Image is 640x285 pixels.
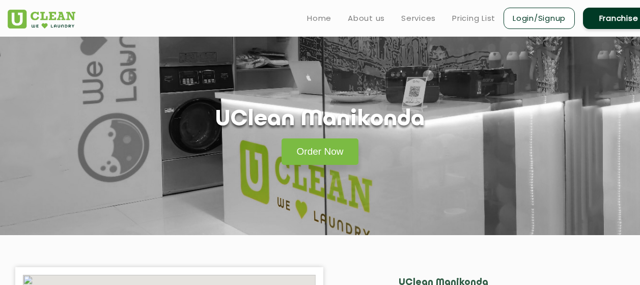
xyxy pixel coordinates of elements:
img: UClean Laundry and Dry Cleaning [8,10,75,28]
h1: UClean Manikonda [215,107,425,133]
a: Pricing List [452,12,495,24]
a: Order Now [282,138,359,165]
a: Login/Signup [504,8,575,29]
a: About us [348,12,385,24]
a: Home [307,12,331,24]
a: Services [401,12,436,24]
